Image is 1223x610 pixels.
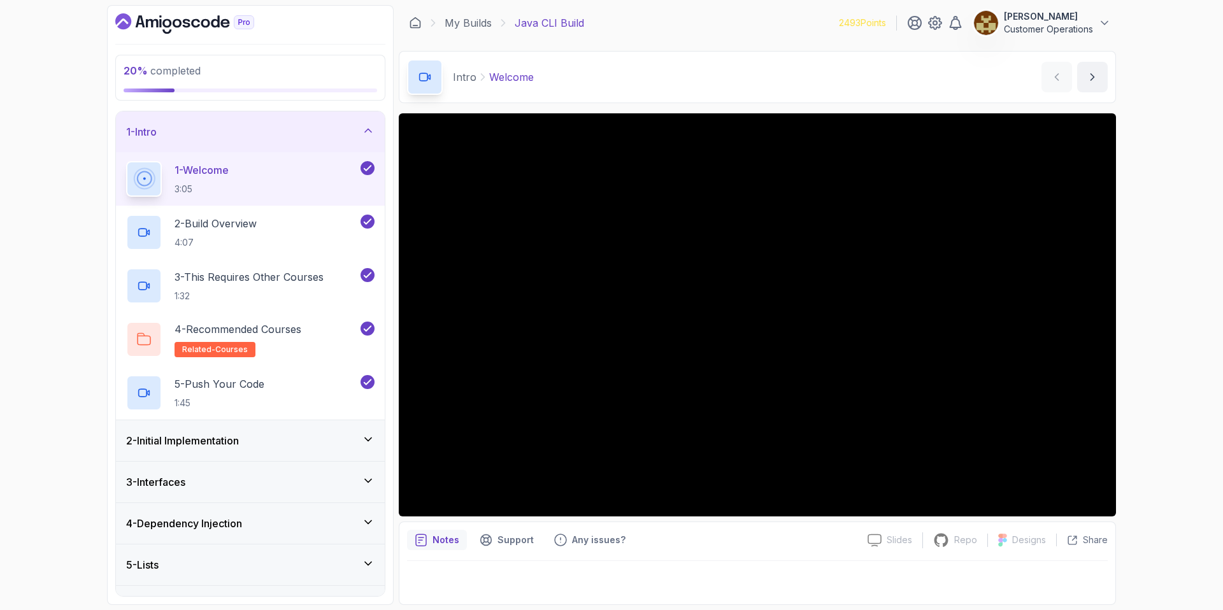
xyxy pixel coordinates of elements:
p: 4 - Recommended Courses [175,322,301,337]
h3: 2 - Initial Implementation [126,433,239,448]
p: Support [497,534,534,546]
p: 1:45 [175,397,264,409]
h3: 1 - Intro [126,124,157,139]
button: 5-Push Your Code1:45 [126,375,375,411]
p: 2 - Build Overview [175,216,257,231]
a: My Builds [445,15,492,31]
img: user profile image [974,11,998,35]
p: Any issues? [572,534,626,546]
p: 3 - This Requires Other Courses [175,269,324,285]
button: notes button [407,530,467,550]
p: 1 - Welcome [175,162,229,178]
p: Notes [433,534,459,546]
p: Java CLI Build [515,15,584,31]
button: previous content [1041,62,1072,92]
span: 20 % [124,64,148,77]
p: Intro [453,69,476,85]
span: completed [124,64,201,77]
button: 1-Welcome3:05 [126,161,375,197]
button: 2-Build Overview4:07 [126,215,375,250]
p: Slides [887,534,912,546]
button: Feedback button [547,530,633,550]
button: 4-Recommended Coursesrelated-courses [126,322,375,357]
span: related-courses [182,344,248,355]
p: Repo [954,534,977,546]
p: 2493 Points [839,17,886,29]
button: 3-This Requires Other Courses1:32 [126,268,375,304]
button: 3-Interfaces [116,462,385,502]
h3: 4 - Dependency Injection [126,516,242,531]
p: Designs [1012,534,1046,546]
button: 1-Intro [116,111,385,152]
iframe: 1 - Hi [399,113,1116,516]
p: [PERSON_NAME] [1004,10,1093,23]
p: Share [1083,534,1108,546]
button: Share [1056,534,1108,546]
button: next content [1077,62,1108,92]
button: user profile image[PERSON_NAME]Customer Operations [973,10,1111,36]
p: 3:05 [175,183,229,195]
a: Dashboard [115,13,283,34]
button: 5-Lists [116,544,385,585]
button: Support button [472,530,541,550]
a: Dashboard [409,17,422,29]
p: 1:32 [175,290,324,302]
h3: 3 - Interfaces [126,474,185,490]
p: Welcome [489,69,534,85]
button: 4-Dependency Injection [116,503,385,544]
p: Customer Operations [1004,23,1093,36]
p: 4:07 [175,236,257,249]
button: 2-Initial Implementation [116,420,385,461]
p: 5 - Push Your Code [175,376,264,392]
h3: 5 - Lists [126,557,159,572]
